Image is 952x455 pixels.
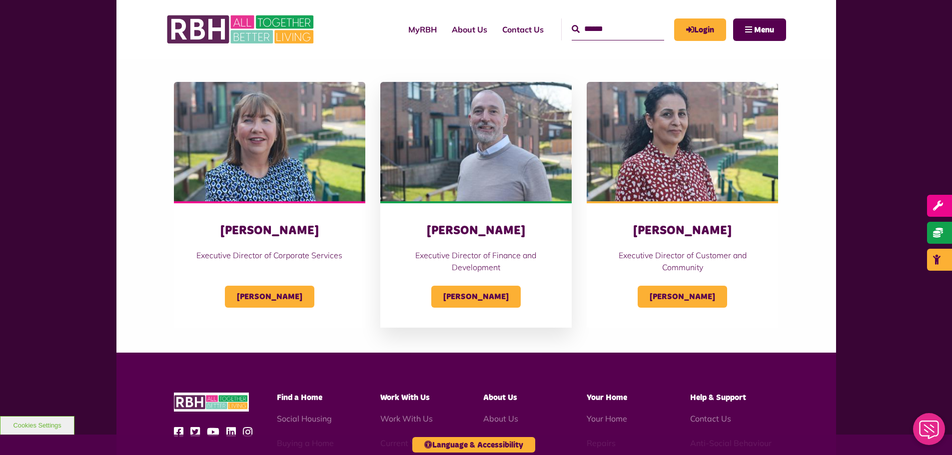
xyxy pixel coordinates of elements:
a: About Us [444,16,495,43]
span: Find a Home [277,394,322,402]
span: [PERSON_NAME] [638,286,727,308]
p: Executive Director of Finance and Development [400,249,552,273]
h3: [PERSON_NAME] [607,223,758,239]
span: Work With Us [380,394,430,402]
h3: [PERSON_NAME] [194,223,345,239]
a: [PERSON_NAME] Executive Director of Finance and Development [PERSON_NAME] [380,82,572,328]
iframe: Netcall Web Assistant for live chat [907,410,952,455]
p: Executive Director of Corporate Services [194,249,345,261]
span: [PERSON_NAME] [431,286,521,308]
button: Language & Accessibility [412,437,535,453]
img: RBH [166,10,316,49]
input: Search [572,18,664,40]
img: Simon Mellor [380,82,572,202]
h3: [PERSON_NAME] [400,223,552,239]
span: Menu [754,26,774,34]
img: RBH [174,393,249,412]
span: [PERSON_NAME] [225,286,314,308]
span: About Us [483,394,517,402]
img: Sandra Coleing (1) [174,82,365,202]
a: Your Home [587,414,627,424]
a: Contact Us [495,16,551,43]
a: [PERSON_NAME] Executive Director of Corporate Services [PERSON_NAME] [174,82,365,328]
img: Nadhia Khan [587,82,778,202]
a: [PERSON_NAME] Executive Director of Customer and Community [PERSON_NAME] [587,82,778,328]
a: About Us [483,414,518,424]
span: Your Home [587,394,627,402]
a: Work With Us [380,414,433,424]
a: MyRBH [401,16,444,43]
a: MyRBH [674,18,726,41]
a: Contact Us [690,414,731,424]
button: Navigation [733,18,786,41]
span: Help & Support [690,394,746,402]
a: Social Housing [277,414,332,424]
p: Executive Director of Customer and Community [607,249,758,273]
